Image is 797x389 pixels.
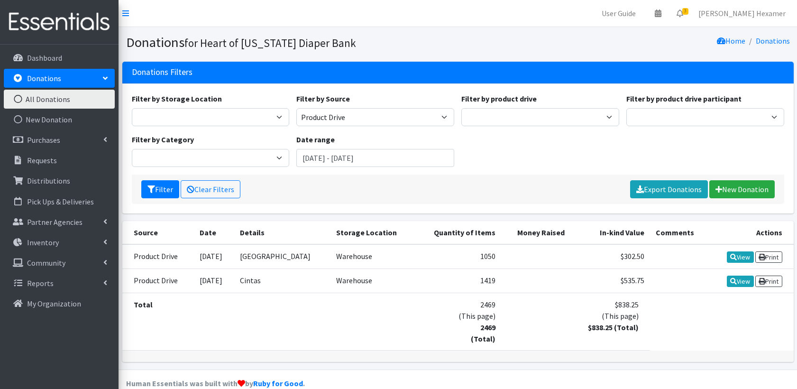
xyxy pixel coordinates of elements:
a: Export Donations [630,180,708,198]
p: Purchases [27,135,60,145]
th: Comments [650,221,708,244]
td: 2469 (This page) [415,293,501,350]
td: 1419 [415,269,501,293]
p: Inventory [27,238,59,247]
td: $838.25 (This page) [570,293,650,350]
span: 3 [682,8,688,15]
label: Date range [296,134,335,145]
td: $535.75 [570,269,650,293]
h1: Donations [126,34,455,51]
label: Filter by product drive participant [626,93,742,104]
small: for Heart of [US_STATE] Diaper Bank [184,36,356,50]
input: January 1, 2011 - December 31, 2011 [296,149,454,167]
a: Inventory [4,233,115,252]
a: All Donations [4,90,115,109]
a: Donations [4,69,115,88]
th: Date [194,221,234,244]
p: Distributions [27,176,70,185]
p: Donations [27,74,61,83]
a: Partner Agencies [4,213,115,232]
td: Product Drive [122,244,194,269]
a: View [727,251,754,263]
strong: Human Essentials was built with by . [126,379,305,388]
a: New Donation [709,180,775,198]
td: [GEOGRAPHIC_DATA] [234,244,330,269]
a: View [727,276,754,287]
th: In-kind Value [570,221,650,244]
label: Filter by Source [296,93,350,104]
td: $302.50 [570,244,650,269]
th: Storage Location [330,221,415,244]
strong: 2469 (Total) [471,323,495,343]
th: Actions [708,221,793,244]
button: Filter [141,180,179,198]
a: Clear Filters [181,180,240,198]
strong: Total [134,300,153,309]
th: Source [122,221,194,244]
td: Warehouse [330,244,415,269]
th: Details [234,221,330,244]
p: Partner Agencies [27,217,82,227]
th: Money Raised [501,221,570,244]
label: Filter by Category [132,134,194,145]
a: Print [755,251,782,263]
a: Pick Ups & Deliveries [4,192,115,211]
a: New Donation [4,110,115,129]
img: HumanEssentials [4,6,115,38]
p: Community [27,258,65,268]
a: Dashboard [4,48,115,67]
a: Ruby for Good [253,379,303,388]
a: User Guide [594,4,643,23]
p: Reports [27,278,54,288]
td: Product Drive [122,269,194,293]
p: Pick Ups & Deliveries [27,197,94,206]
td: [DATE] [194,244,234,269]
p: Dashboard [27,53,62,63]
a: Home [717,36,745,46]
label: Filter by product drive [461,93,537,104]
a: Donations [756,36,790,46]
a: [PERSON_NAME] Hexamer [691,4,793,23]
a: Purchases [4,130,115,149]
a: Print [755,276,782,287]
strong: $838.25 (Total) [588,323,639,332]
a: Reports [4,274,115,293]
th: Quantity of Items [415,221,501,244]
p: Requests [27,156,57,165]
a: Distributions [4,171,115,190]
td: Cintas [234,269,330,293]
td: Warehouse [330,269,415,293]
p: My Organization [27,299,81,308]
td: 1050 [415,244,501,269]
td: [DATE] [194,269,234,293]
a: Requests [4,151,115,170]
label: Filter by Storage Location [132,93,222,104]
a: My Organization [4,294,115,313]
a: Community [4,253,115,272]
a: 3 [669,4,691,23]
h3: Donations Filters [132,67,192,77]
